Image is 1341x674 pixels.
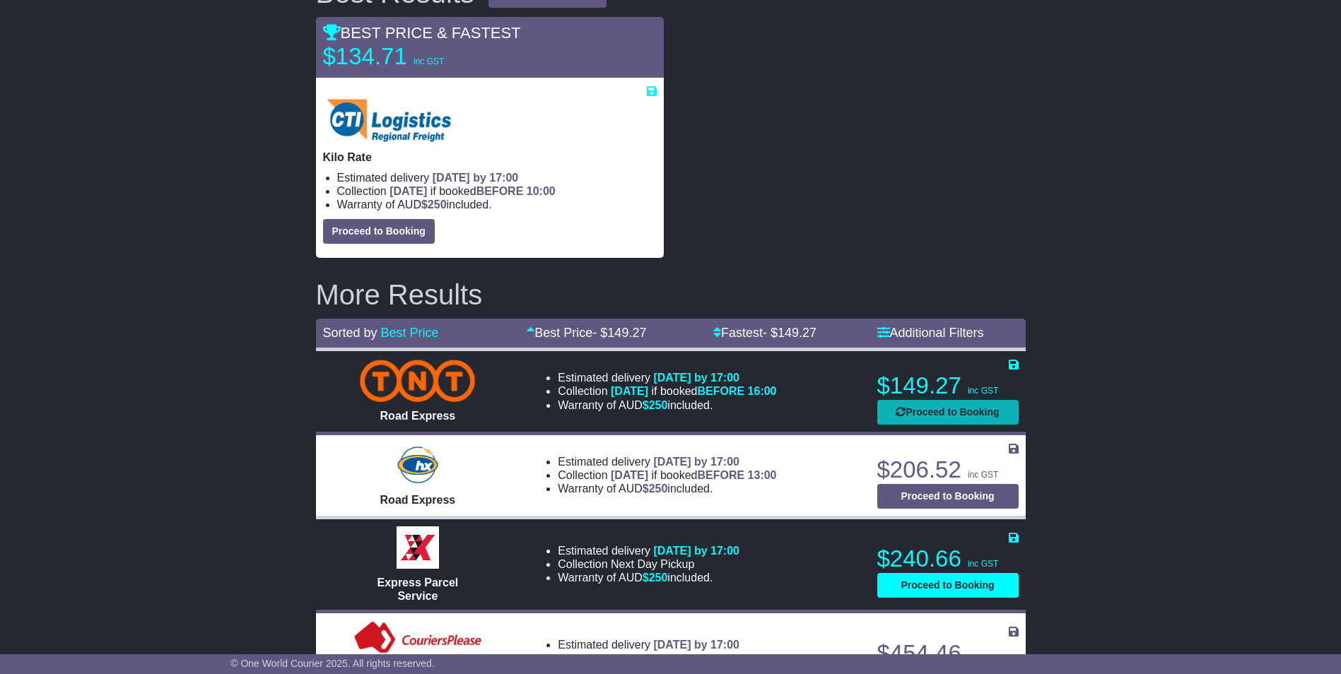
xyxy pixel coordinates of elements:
span: [DATE] by 17:00 [653,545,739,557]
li: Collection [558,652,739,666]
a: Additional Filters [877,326,984,340]
span: 13:00 [748,469,777,481]
span: 149.27 [778,326,816,340]
span: - $ [763,326,816,340]
img: CTI Logistics Regional Freight: Kilo Rate [323,98,467,143]
li: Estimated delivery [558,371,776,384]
span: BEFORE [697,385,744,397]
span: 250 [649,399,668,411]
span: Sorted by [323,326,377,340]
span: 149.27 [607,326,646,340]
span: Road Express [380,494,456,506]
button: Proceed to Booking [877,400,1019,425]
li: Estimated delivery [558,544,739,557]
span: Express Parcel Service [377,577,459,602]
img: Border Express: Express Parcel Service [397,526,439,569]
span: 16:00 [748,385,777,397]
span: 10:00 [527,185,556,197]
span: if booked [611,469,776,481]
li: Warranty of AUD included. [558,398,776,412]
p: $149.27 [877,372,1019,400]
span: $ [643,399,668,411]
span: [DATE] [390,185,427,197]
button: Proceed to Booking [877,484,1019,509]
button: Proceed to Booking [877,573,1019,598]
h2: More Results [316,279,1026,310]
li: Collection [558,468,776,482]
li: Warranty of AUD included. [337,198,657,211]
p: $454.46 [877,639,1019,668]
a: Fastest- $149.27 [713,326,816,340]
a: Best Price [381,326,439,340]
span: 250 [649,483,668,495]
li: Estimated delivery [558,638,739,651]
span: [DATE] [611,385,648,397]
li: Collection [558,557,739,571]
li: Warranty of AUD included. [558,571,739,584]
span: $ [421,199,447,211]
span: [DATE] by 17:00 [653,456,739,468]
img: TNT Domestic: Road Express [360,360,475,402]
button: Proceed to Booking [323,219,435,244]
a: Best Price- $149.27 [527,326,646,340]
span: inc GST [968,559,998,569]
span: inc GST [414,57,444,66]
span: inc GST [968,386,998,396]
li: Estimated delivery [558,455,776,468]
img: Couriers Please: Standard - Signature Required [351,620,485,663]
span: Next Day Pickup [611,558,694,570]
span: inc GST [968,470,998,480]
li: Collection [337,184,657,198]
span: inc GST [968,654,998,663]
li: Estimated delivery [337,171,657,184]
span: [DATE] [611,469,648,481]
li: Warranty of AUD included. [558,482,776,495]
span: © One World Courier 2025. All rights reserved. [230,658,435,669]
span: Next Day Pickup [611,653,694,665]
span: Road Express [380,410,456,422]
span: 250 [649,572,668,584]
p: $134.71 [323,42,500,71]
span: if booked [390,185,555,197]
p: $206.52 [877,456,1019,484]
span: [DATE] by 17:00 [433,172,519,184]
p: Kilo Rate [323,150,657,164]
span: BEFORE [697,469,744,481]
span: if booked [611,385,776,397]
span: BEST PRICE & FASTEST [323,24,521,42]
li: Collection [558,384,776,398]
span: 250 [428,199,447,211]
span: [DATE] by 17:00 [653,639,739,651]
span: $ [643,483,668,495]
span: - $ [592,326,646,340]
span: $ [643,572,668,584]
span: [DATE] by 17:00 [653,372,739,384]
p: $240.66 [877,545,1019,573]
span: BEFORE [476,185,524,197]
img: Hunter Express: Road Express [394,444,441,486]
